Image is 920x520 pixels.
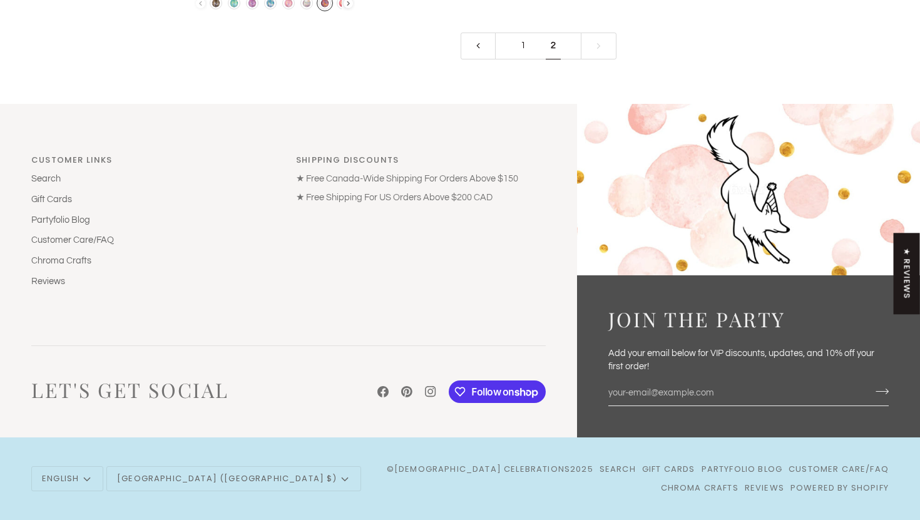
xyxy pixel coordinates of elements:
h3: Let's Get Social [31,377,229,406]
a: Search [31,174,61,183]
a: Chroma Crafts [661,482,739,494]
a: « Previous [461,33,496,59]
span: ​ [568,33,581,59]
h3: Join the Party [608,307,889,332]
a: Gift Cards [642,463,695,475]
p: ★ Free Shipping For US Orders Above $200 CAD [296,191,546,205]
a: Chroma Crafts [31,256,91,265]
p: Shipping Discounts [296,154,546,173]
a: Reviews [745,482,784,494]
button: [GEOGRAPHIC_DATA] ([GEOGRAPHIC_DATA] $) [106,466,361,491]
div: Click to open Judge.me floating reviews tab [894,233,920,314]
a: Powered by Shopify [790,482,889,494]
p: ★ Free Canada-Wide Shipping For Orders Above $150 [296,172,546,186]
a: [DEMOGRAPHIC_DATA] Celebrations [394,463,570,475]
span: 2 [551,41,556,50]
a: Customer Care/FAQ [31,235,114,245]
a: Reviews [31,277,65,286]
input: your-email@example.com [608,381,868,404]
a: Search [600,463,636,475]
a: 1 [508,33,538,59]
a: Gift Cards [31,195,72,204]
a: Partyfolio Blog [31,215,90,225]
button: Join [868,381,889,401]
span: © 2025 [387,463,593,476]
button: English [31,466,103,491]
a: Partyfolio Blog [702,463,783,475]
p: Links [31,154,281,173]
span: ​ [496,33,508,59]
p: Add your email below for VIP discounts, updates, and 10% off your first order! [608,347,889,374]
a: Customer Care/FAQ [789,463,889,475]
